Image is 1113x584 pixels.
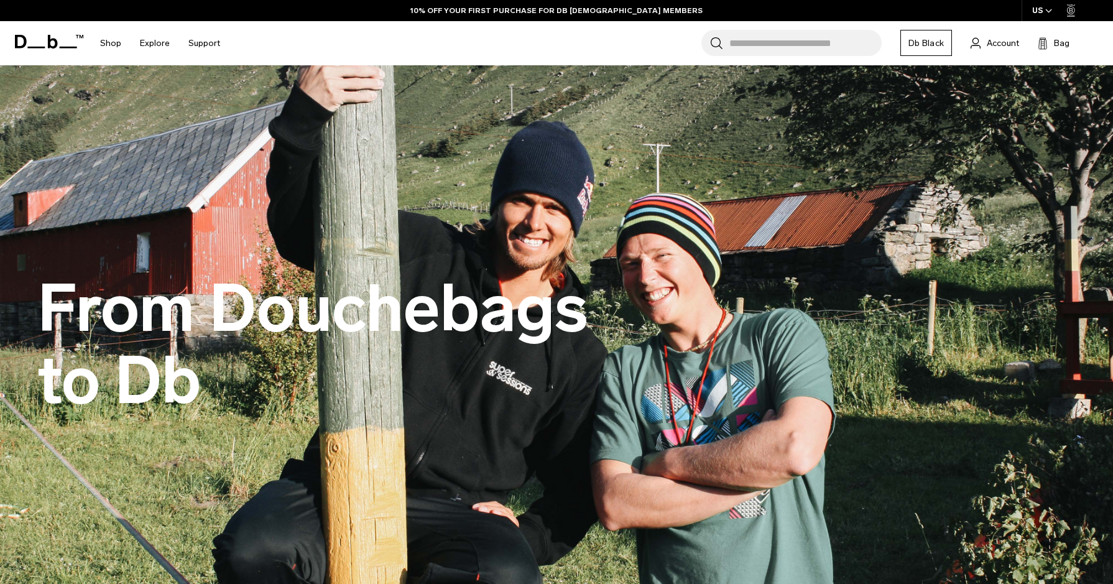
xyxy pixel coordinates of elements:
[1054,37,1069,50] span: Bag
[100,21,121,65] a: Shop
[410,5,703,16] a: 10% OFF YOUR FIRST PURCHASE FOR DB [DEMOGRAPHIC_DATA] MEMBERS
[1038,35,1069,50] button: Bag
[91,21,229,65] nav: Main Navigation
[971,35,1019,50] a: Account
[37,273,597,417] h1: From Douchebags to Db
[188,21,220,65] a: Support
[140,21,170,65] a: Explore
[900,30,952,56] a: Db Black
[987,37,1019,50] span: Account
